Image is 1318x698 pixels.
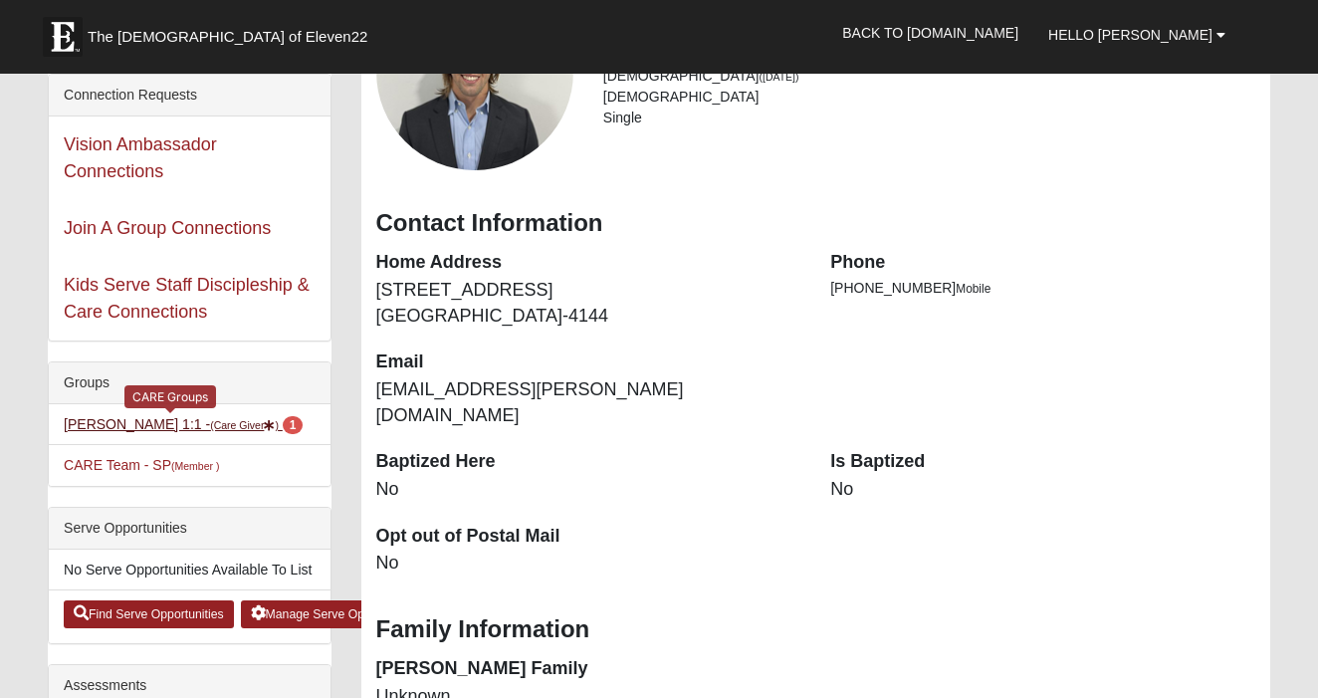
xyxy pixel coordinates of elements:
[49,75,329,116] div: Connection Requests
[64,457,219,473] a: CARE Team - SP(Member )
[376,477,801,503] dd: No
[603,108,1255,128] li: Single
[64,134,217,181] a: Vision Ambassador Connections
[827,8,1033,58] a: Back to [DOMAIN_NAME]
[1033,10,1240,60] a: Hello [PERSON_NAME]
[210,419,279,431] small: (Care Giver )
[33,7,431,57] a: The [DEMOGRAPHIC_DATA] of Eleven22
[376,551,801,577] dd: No
[241,600,431,628] a: Manage Serve Opportunities
[603,66,1255,87] li: [DEMOGRAPHIC_DATA]
[64,600,234,628] a: Find Serve Opportunities
[830,250,1255,276] dt: Phone
[88,27,367,47] span: The [DEMOGRAPHIC_DATA] of Eleven22
[49,362,329,404] div: Groups
[376,209,1255,238] h3: Contact Information
[124,385,216,408] div: CARE Groups
[830,278,1255,299] li: [PHONE_NUMBER]
[49,550,329,590] li: No Serve Opportunities Available To List
[376,349,801,375] dt: Email
[64,275,310,322] a: Kids Serve Staff Discipleship & Care Connections
[64,416,303,432] a: [PERSON_NAME] 1:1 -(Care Giver) 1
[759,71,798,83] small: ([DATE])
[49,508,329,550] div: Serve Opportunities
[830,477,1255,503] dd: No
[376,615,1255,644] h3: Family Information
[603,87,1255,108] li: [DEMOGRAPHIC_DATA]
[376,449,801,475] dt: Baptized Here
[1048,27,1212,43] span: Hello [PERSON_NAME]
[376,524,801,550] dt: Opt out of Postal Mail
[376,250,801,276] dt: Home Address
[956,282,990,296] span: Mobile
[376,278,801,329] dd: [STREET_ADDRESS] [GEOGRAPHIC_DATA]-4144
[830,449,1255,475] dt: Is Baptized
[43,17,83,57] img: Eleven22 logo
[376,656,801,682] dt: [PERSON_NAME] Family
[283,416,304,434] span: number of pending members
[171,460,219,472] small: (Member )
[64,218,271,238] a: Join A Group Connections
[376,377,801,428] dd: [EMAIL_ADDRESS][PERSON_NAME][DOMAIN_NAME]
